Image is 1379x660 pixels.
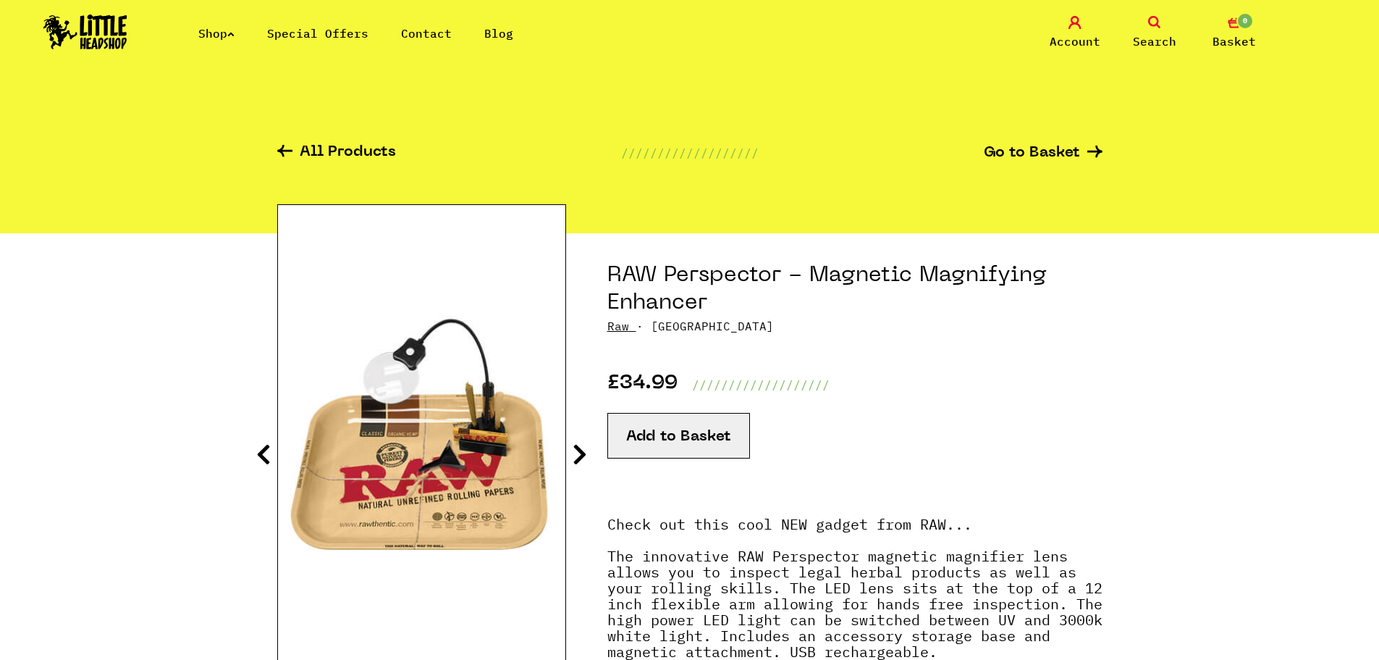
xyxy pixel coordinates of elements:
a: Special Offers [267,26,368,41]
p: /////////////////// [621,144,759,162]
a: Blog [484,26,513,41]
button: Add to Basket [607,413,750,459]
span: Account [1050,33,1100,50]
a: 0 Basket [1198,16,1270,50]
p: /////////////////// [692,376,830,393]
a: Raw [607,319,629,333]
p: · [GEOGRAPHIC_DATA] [607,317,1102,335]
span: Basket [1213,33,1256,50]
img: Little Head Shop Logo [43,14,127,49]
img: RAW Perspector - Magnetic Magnifying Enhancer image 1 [278,263,565,622]
a: Go to Basket [984,146,1102,161]
p: £34.99 [607,376,678,393]
a: Search [1118,16,1191,50]
span: 0 [1236,12,1254,30]
span: Search [1133,33,1176,50]
a: Contact [401,26,452,41]
h1: RAW Perspector - Magnetic Magnifying Enhancer [607,262,1102,317]
a: Shop [198,26,235,41]
a: All Products [277,145,396,162]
